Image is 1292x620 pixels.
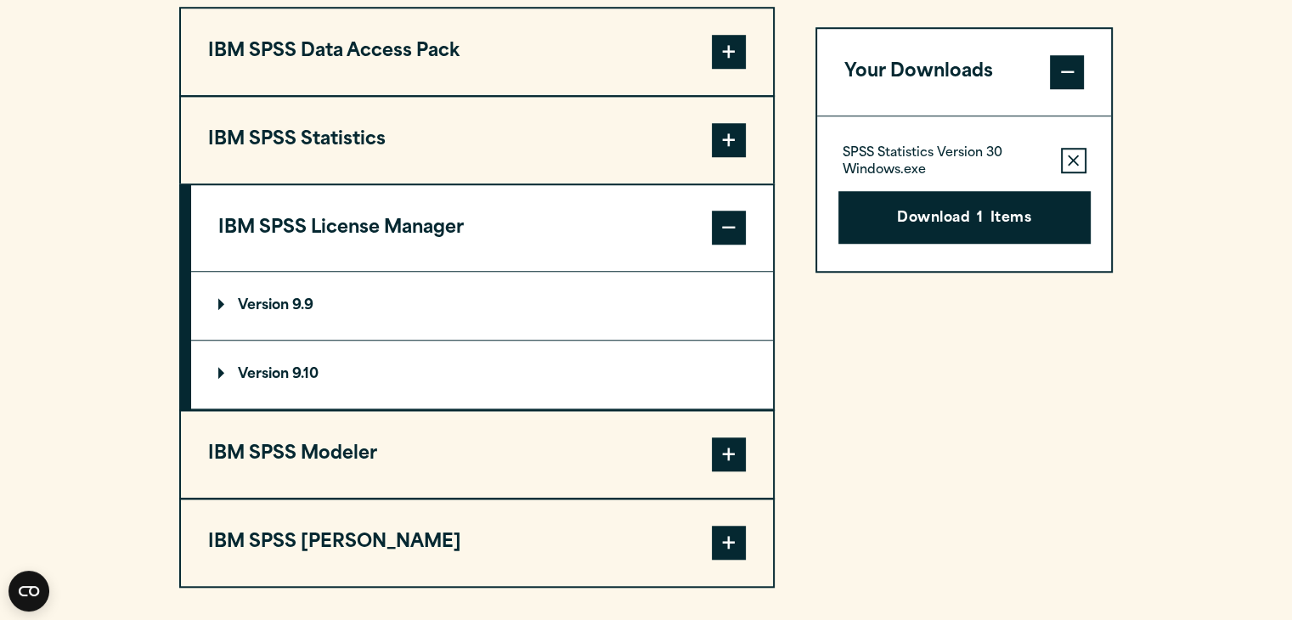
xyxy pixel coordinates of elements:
[838,191,1091,244] button: Download1Items
[218,299,313,313] p: Version 9.9
[191,185,773,272] button: IBM SPSS License Manager
[191,271,773,409] div: IBM SPSS License Manager
[843,145,1047,179] p: SPSS Statistics Version 30 Windows.exe
[817,29,1112,116] button: Your Downloads
[218,368,319,381] p: Version 9.10
[181,97,773,183] button: IBM SPSS Statistics
[191,272,773,340] summary: Version 9.9
[181,499,773,586] button: IBM SPSS [PERSON_NAME]
[8,571,49,612] button: Open CMP widget
[191,341,773,409] summary: Version 9.10
[977,208,983,230] span: 1
[181,411,773,498] button: IBM SPSS Modeler
[817,116,1112,271] div: Your Downloads
[181,8,773,95] button: IBM SPSS Data Access Pack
